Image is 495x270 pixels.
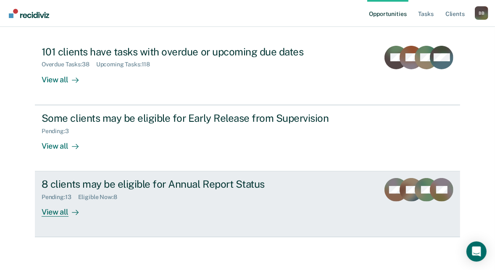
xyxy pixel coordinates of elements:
[42,194,78,201] div: Pending : 13
[42,134,89,151] div: View all
[42,61,96,68] div: Overdue Tasks : 38
[35,171,460,237] a: 8 clients may be eligible for Annual Report StatusPending:13Eligible Now:8View all
[42,112,337,124] div: Some clients may be eligible for Early Release from Supervision
[466,241,487,262] div: Open Intercom Messenger
[35,105,460,171] a: Some clients may be eligible for Early Release from SupervisionPending:3View all
[96,61,157,68] div: Upcoming Tasks : 118
[35,39,460,105] a: 101 clients have tasks with overdue or upcoming due datesOverdue Tasks:38Upcoming Tasks:118View all
[42,128,76,135] div: Pending : 3
[42,201,89,217] div: View all
[42,46,337,58] div: 101 clients have tasks with overdue or upcoming due dates
[475,6,488,20] button: Profile dropdown button
[9,9,49,18] img: Recidiviz
[42,178,337,190] div: 8 clients may be eligible for Annual Report Status
[78,194,124,201] div: Eligible Now : 8
[42,68,89,84] div: View all
[475,6,488,20] div: B B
